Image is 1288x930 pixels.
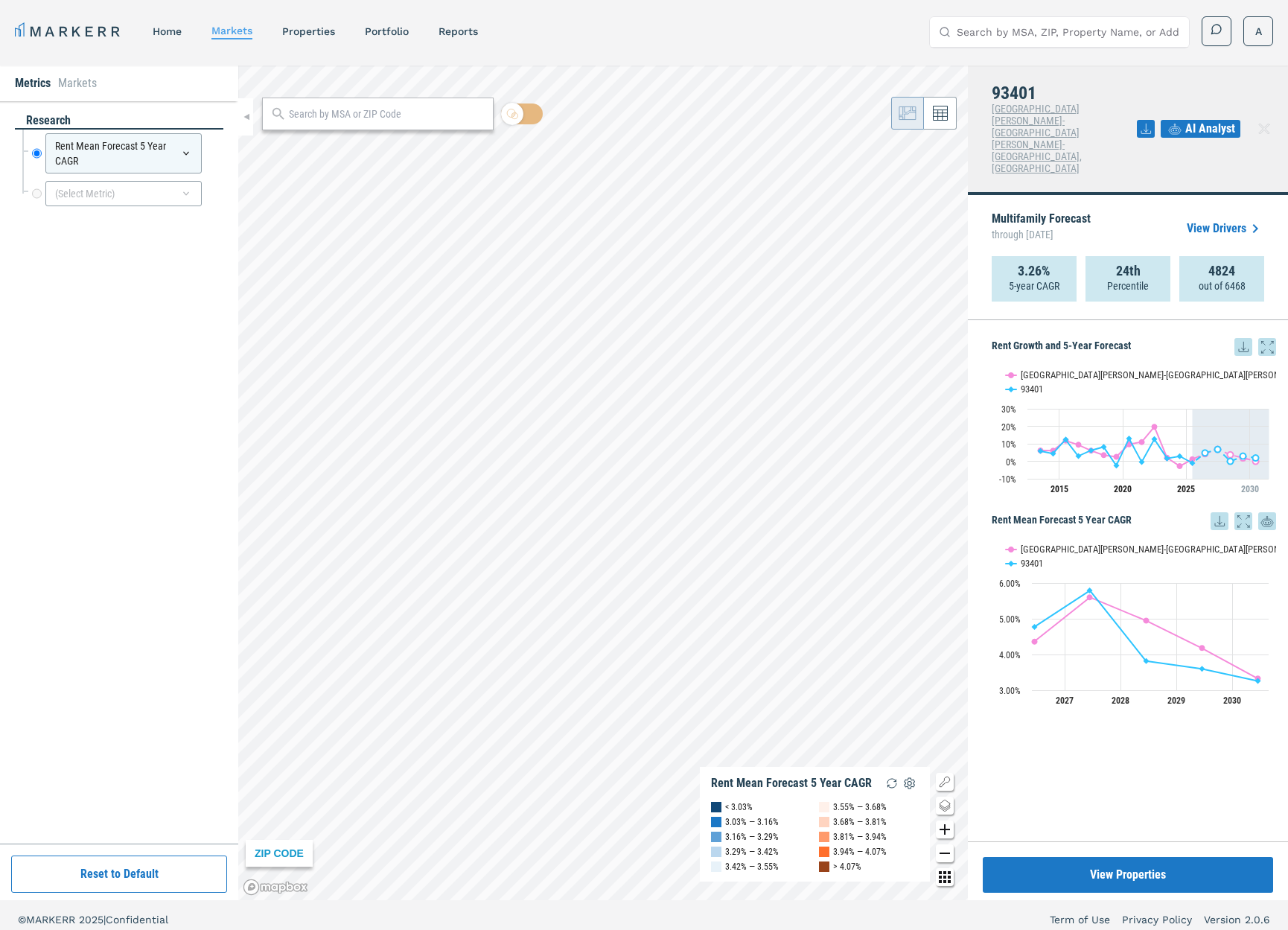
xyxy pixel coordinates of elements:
tspan: 2030 [1241,484,1259,494]
path: Wednesday, 14 Jun, 17:00, 4.95. San Luis Obispo-Paso Robles-Arroyo Grande, CA. [1144,617,1150,623]
span: Confidential [106,914,168,926]
strong: 24th [1116,264,1141,278]
button: AI Analyst [1161,120,1240,138]
path: Sunday, 14 Jun, 17:00, 4.36. San Luis Obispo-Paso Robles-Arroyo Grande, CA. [1032,639,1038,645]
text: 2029 [1167,695,1185,706]
span: MARKERR [26,914,79,926]
div: 3.94% — 4.07% [833,844,887,859]
p: 5-year CAGR [1009,278,1059,293]
a: View Properties [983,857,1273,893]
path: Wednesday, 28 Jun, 17:00, 1.64. 93401. [1164,455,1170,461]
path: Friday, 14 Jun, 17:00, 3.26. 93401. [1255,678,1261,684]
path: Monday, 28 Jun, 17:00, 10.99. San Luis Obispo-Paso Robles-Arroyo Grande, CA. [1139,439,1145,445]
button: A [1243,16,1273,46]
text: 2027 [1056,695,1074,706]
span: AI Analyst [1185,120,1235,138]
a: MARKERR [15,21,123,42]
div: 3.03% — 3.16% [725,815,779,829]
button: Zoom out map button [936,844,954,862]
text: 20% [1001,422,1016,433]
path: Friday, 28 Jun, 17:00, 2.9. 93401. [1177,453,1183,459]
a: Term of Use [1050,912,1110,927]
li: Markets [58,74,97,92]
text: 2028 [1112,695,1129,706]
button: Other options map button [936,868,954,886]
path: Monday, 28 Jun, 17:00, 6.82. 93401. [1215,446,1221,452]
path: Sunday, 28 Jun, 17:00, 12.43. 93401. [1063,436,1069,442]
button: Show 93401 [1006,383,1045,395]
path: Thursday, 28 Jun, 17:00, 2.95. 93401. [1240,453,1246,459]
svg: Interactive chart [992,356,1276,505]
button: Show San Luis Obispo-Paso Robles-Arroyo Grande, CA [1006,369,1202,380]
text: 10% [1001,439,1016,450]
span: © [18,914,26,926]
div: 3.16% — 3.29% [725,829,779,844]
a: properties [282,25,335,37]
button: Show/Hide Legend Map Button [936,773,954,791]
text: 6.00% [999,579,1021,589]
div: 3.55% — 3.68% [833,800,887,815]
h4: 93401 [992,83,1137,103]
div: Rent Mean Forecast 5 Year CAGR [45,133,202,173]
path: Thursday, 14 Jun, 17:00, 3.6. 93401. [1199,666,1205,672]
div: 3.68% — 3.81% [833,815,887,829]
span: A [1255,24,1262,39]
text: 0% [1006,457,1016,468]
img: Settings [901,774,919,792]
g: 93401, line 4 of 4 with 5 data points. [1202,446,1259,464]
button: Zoom in map button [936,821,954,838]
span: 2025 | [79,914,106,926]
button: Change style map button [936,797,954,815]
path: Friday, 28 Jun, 17:00, 5.88. 93401. [1038,448,1044,453]
h5: Rent Growth and 5-Year Forecast [992,338,1276,356]
li: Metrics [15,74,51,92]
path: Saturday, 28 Jun, 17:00, -1.02. 93401. [1190,460,1196,466]
text: -10% [999,474,1016,485]
path: Thursday, 28 Jun, 17:00, 8.22. 93401. [1101,444,1107,450]
path: Tuesday, 28 Jun, 17:00, 2.95. 93401. [1076,453,1082,459]
button: Show 93401 [1006,558,1045,569]
strong: 4824 [1208,264,1235,278]
div: < 3.03% [725,800,753,815]
path: Thursday, 14 Jun, 17:00, 4.18. San Luis Obispo-Paso Robles-Arroyo Grande, CA. [1199,645,1205,651]
div: Rent Mean Forecast 5 Year CAGR. Highcharts interactive chart. [992,530,1276,716]
path: Monday, 28 Jun, 17:00, -0.39. 93401. [1139,459,1145,465]
path: Friday, 28 Jun, 17:00, 1.92. 93401. [1253,455,1259,461]
path: Sunday, 28 Jun, 17:00, 12.95. 93401. [1126,436,1132,442]
path: Monday, 14 Jun, 17:00, 5.79. 93401. [1087,587,1093,593]
p: Multifamily Forecast [992,213,1091,244]
path: Sunday, 28 Jun, 17:00, 4.77. 93401. [1202,450,1208,456]
a: Portfolio [365,25,409,37]
div: (Select Metric) [45,181,202,206]
tspan: 2015 [1051,484,1068,494]
a: Privacy Policy [1122,912,1192,927]
a: reports [439,25,478,37]
div: 3.42% — 3.55% [725,859,779,874]
path: Friday, 28 Jun, 17:00, -2.78. San Luis Obispo-Paso Robles-Arroyo Grande, CA. [1177,463,1183,469]
text: 3.00% [999,686,1021,696]
input: Search by MSA, ZIP, Property Name, or Address [957,17,1180,47]
tspan: 2025 [1177,484,1195,494]
text: 4.00% [999,650,1021,660]
button: Show San Luis Obispo-Paso Robles-Arroyo Grande, CA [1006,544,1202,555]
path: Wednesday, 14 Jun, 17:00, 3.82. 93401. [1144,657,1150,663]
a: View Drivers [1187,220,1264,238]
p: Percentile [1107,278,1149,293]
path: Saturday, 28 Jun, 17:00, 4.4. 93401. [1051,450,1056,456]
span: through [DATE] [992,225,1091,244]
a: Mapbox logo [243,879,308,896]
path: Wednesday, 28 Jun, 17:00, 6.2. 93401. [1088,448,1094,453]
div: Rent Growth and 5-Year Forecast. Highcharts interactive chart. [992,356,1276,505]
text: 5.00% [999,614,1021,625]
button: Reset to Default [11,856,227,893]
div: 3.81% — 3.94% [833,829,887,844]
div: > 4.07% [833,859,861,874]
div: Rent Mean Forecast 5 Year CAGR [711,776,872,791]
img: Reload Legend [883,774,901,792]
span: [GEOGRAPHIC_DATA][PERSON_NAME]-[GEOGRAPHIC_DATA][PERSON_NAME]-[GEOGRAPHIC_DATA], [GEOGRAPHIC_DATA] [992,103,1082,174]
strong: 3.26% [1018,264,1051,278]
a: markets [211,25,252,36]
a: home [153,25,182,37]
path: Tuesday, 28 Jun, 17:00, 19.69. San Luis Obispo-Paso Robles-Arroyo Grande, CA. [1152,424,1158,430]
tspan: 2020 [1114,484,1132,494]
